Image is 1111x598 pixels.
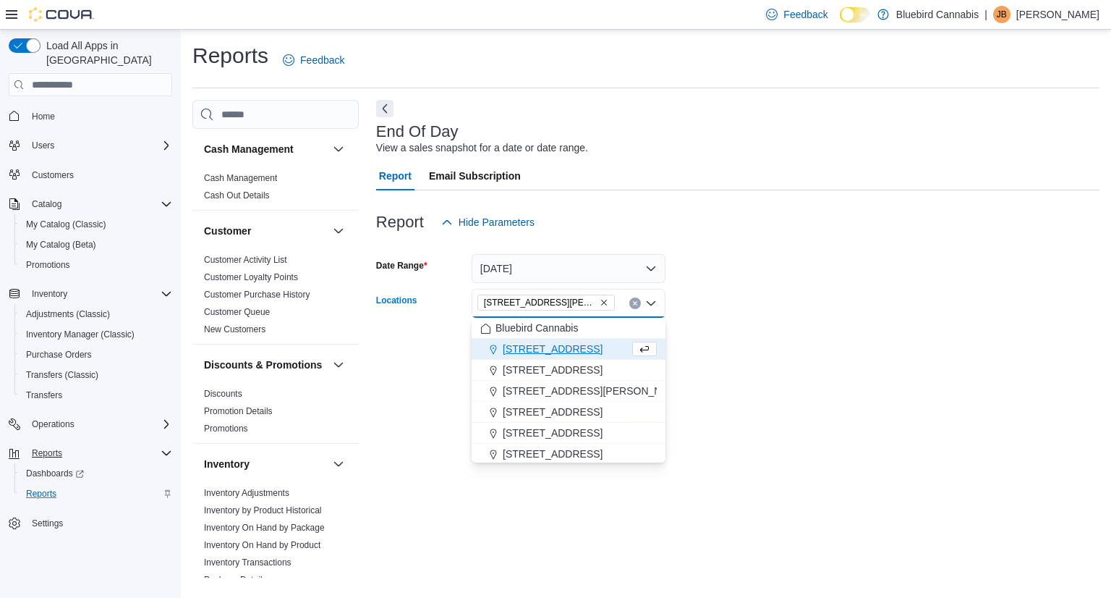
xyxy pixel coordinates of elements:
[3,513,178,534] button: Settings
[14,304,178,324] button: Adjustments (Classic)
[376,140,588,156] div: View a sales snapshot for a date or date range.
[472,381,665,402] button: [STREET_ADDRESS][PERSON_NAME]
[204,406,273,416] a: Promotion Details
[330,455,347,473] button: Inventory
[330,222,347,240] button: Customer
[3,194,178,214] button: Catalog
[3,443,178,463] button: Reports
[20,485,172,502] span: Reports
[204,505,322,516] span: Inventory by Product Historical
[20,256,172,274] span: Promotions
[14,235,178,255] button: My Catalog (Beta)
[204,505,322,515] a: Inventory by Product Historical
[472,423,665,444] button: [STREET_ADDRESS]
[32,111,55,122] span: Home
[840,7,870,22] input: Dark Mode
[503,405,603,419] span: [STREET_ADDRESS]
[204,424,248,434] a: Promotions
[32,140,54,151] span: Users
[32,288,67,300] span: Inventory
[14,214,178,235] button: My Catalog (Classic)
[204,290,310,300] a: Customer Purchase History
[204,539,320,551] span: Inventory On Hand by Product
[204,190,270,201] a: Cash Out Details
[204,405,273,417] span: Promotion Details
[26,349,92,361] span: Purchase Orders
[14,484,178,504] button: Reports
[204,540,320,550] a: Inventory On Hand by Product
[204,557,291,568] span: Inventory Transactions
[204,522,325,534] span: Inventory On Hand by Package
[204,142,327,156] button: Cash Management
[26,285,172,303] span: Inventory
[20,326,140,343] a: Inventory Manager (Classic)
[26,488,56,500] span: Reports
[26,167,80,184] a: Customers
[204,557,291,568] a: Inventory Transactions
[783,7,827,22] span: Feedback
[26,166,172,184] span: Customers
[204,457,250,471] h3: Inventory
[204,324,265,335] span: New Customers
[14,385,178,405] button: Transfers
[26,514,172,532] span: Settings
[503,384,686,398] span: [STREET_ADDRESS][PERSON_NAME]
[20,216,172,233] span: My Catalog (Classic)
[204,271,298,283] span: Customer Loyalty Points
[20,236,172,253] span: My Catalog (Beta)
[20,387,68,404] a: Transfers
[840,22,840,23] span: Dark Mode
[14,365,178,385] button: Transfers (Classic)
[330,356,347,374] button: Discounts & Promotions
[26,195,67,213] button: Catalog
[993,6,1010,23] div: jonathan bourdeau
[204,574,267,586] span: Package Details
[204,358,327,372] button: Discounts & Promotions
[192,169,359,210] div: Cash Management
[376,100,393,117] button: Next
[20,366,104,384] a: Transfers (Classic)
[20,306,172,323] span: Adjustments (Classic)
[376,214,424,231] h3: Report
[14,255,178,275] button: Promotions
[645,298,657,309] button: Close list of options
[376,123,459,140] h3: End Of Day
[3,105,178,126] button: Home
[20,236,102,253] a: My Catalog (Beta)
[192,41,268,70] h1: Reports
[20,366,172,384] span: Transfers (Classic)
[26,329,135,340] span: Inventory Manager (Classic)
[204,358,322,372] h3: Discounts & Promotions
[435,208,540,237] button: Hide Parameters
[896,6,979,23] p: Bluebird Cannabis
[29,7,94,22] img: Cova
[204,423,248,434] span: Promotions
[204,142,294,156] h3: Cash Management
[503,447,603,461] span: [STREET_ADDRESS]
[26,137,172,154] span: Users
[277,46,350,75] a: Feedback
[472,254,665,283] button: [DATE]
[32,518,63,529] span: Settings
[14,463,178,484] a: Dashboards
[26,445,172,462] span: Reports
[503,363,603,377] span: [STREET_ADDRESS]
[204,272,298,282] a: Customer Loyalty Points
[376,295,417,306] label: Locations
[26,468,84,479] span: Dashboards
[204,324,265,334] a: New Customers
[41,38,172,67] span: Load All Apps in [GEOGRAPHIC_DATA]
[472,318,665,570] div: Choose from the following options
[204,254,287,266] span: Customer Activity List
[26,106,172,125] span: Home
[503,426,603,440] span: [STREET_ADDRESS]
[26,259,70,271] span: Promotions
[472,402,665,423] button: [STREET_ADDRESS]
[204,307,270,317] a: Customer Queue
[20,216,112,233] a: My Catalog (Classic)
[472,339,665,360] button: [STREET_ADDRESS]
[495,321,578,335] span: Bluebird Cannabis
[472,444,665,465] button: [STREET_ADDRESS]
[26,515,69,532] a: Settings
